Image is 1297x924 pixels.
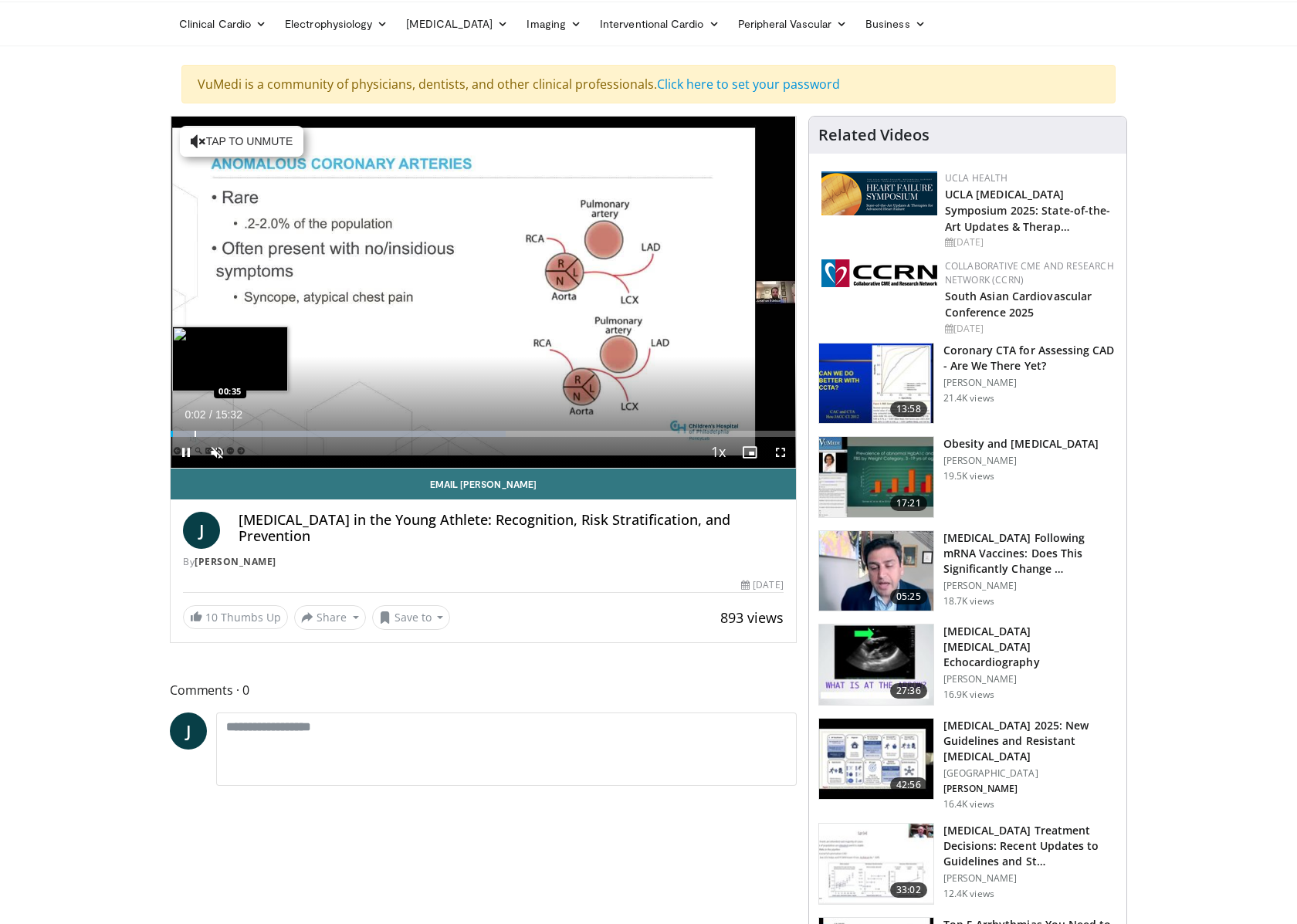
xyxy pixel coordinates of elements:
[195,555,276,568] a: [PERSON_NAME]
[215,408,242,421] span: 15:32
[890,882,927,898] span: 33:02
[591,8,729,39] a: Interventional Cardio
[943,343,1117,374] h3: Coronary CTA for Assessing CAD - Are We There Yet?
[181,65,1116,103] div: VuMedi is a community of physicians, dentists, and other clinical professionals.
[741,578,783,592] div: [DATE]
[517,8,591,39] a: Imaging
[943,798,994,811] p: 16.4K views
[372,605,451,630] button: Save to
[821,259,937,287] img: a04ee3ba-8487-4636-b0fb-5e8d268f3737.png.150x105_q85_autocrop_double_scale_upscale_version-0.2.png
[170,680,797,700] span: Comments 0
[729,8,856,39] a: Peripheral Vascular
[890,683,927,699] span: 27:36
[818,718,1117,811] a: 42:56 [MEDICAL_DATA] 2025: New Guidelines and Resistant [MEDICAL_DATA] [GEOGRAPHIC_DATA] [PERSON_...
[943,689,994,701] p: 16.9K views
[945,259,1114,286] a: Collaborative CME and Research Network (CCRN)
[703,437,734,468] button: Playback Rate
[239,512,784,545] h4: [MEDICAL_DATA] in the Young Athlete: Recognition, Risk Stratification, and Prevention
[943,436,1099,452] h3: Obesity and [MEDICAL_DATA]
[945,171,1008,184] a: UCLA Health
[209,408,212,421] span: /
[945,289,1092,320] a: South Asian Cardiovascular Conference 2025
[943,673,1117,685] p: [PERSON_NAME]
[890,777,927,793] span: 42:56
[943,783,1117,795] p: [PERSON_NAME]
[943,392,994,404] p: 21.4K views
[183,605,288,629] a: 10 Thumbs Up
[734,437,765,468] button: Enable picture-in-picture mode
[819,624,933,705] img: 905050a7-8359-4f8f-a461-0d732b60d79b.150x105_q85_crop-smart_upscale.jpg
[945,187,1111,234] a: UCLA [MEDICAL_DATA] Symposium 2025: State-of-the-Art Updates & Therap…
[180,126,303,157] button: Tap to unmute
[765,437,796,468] button: Fullscreen
[171,437,201,468] button: Pause
[943,888,994,900] p: 12.4K views
[890,589,927,604] span: 05:25
[170,712,207,750] a: J
[276,8,397,39] a: Electrophysiology
[201,437,232,468] button: Unmute
[818,530,1117,612] a: 05:25 [MEDICAL_DATA] Following mRNA Vaccines: Does This Significantly Change … [PERSON_NAME] 18.7...
[943,823,1117,869] h3: [MEDICAL_DATA] Treatment Decisions: Recent Updates to Guidelines and St…
[171,469,796,499] a: Email [PERSON_NAME]
[821,171,937,215] img: 0682476d-9aca-4ba2-9755-3b180e8401f5.png.150x105_q85_autocrop_double_scale_upscale_version-0.2.png
[943,470,994,482] p: 19.5K views
[171,431,796,437] div: Progress Bar
[945,322,1114,336] div: [DATE]
[657,76,840,93] a: Click here to set your password
[818,436,1117,518] a: 17:21 Obesity and [MEDICAL_DATA] [PERSON_NAME] 19.5K views
[943,624,1117,670] h3: [MEDICAL_DATA] [MEDICAL_DATA] Echocardiography
[890,496,927,511] span: 17:21
[819,824,933,904] img: 6f79f02c-3240-4454-8beb-49f61d478177.150x105_q85_crop-smart_upscale.jpg
[943,872,1117,885] p: [PERSON_NAME]
[819,719,933,799] img: 280bcb39-0f4e-42eb-9c44-b41b9262a277.150x105_q85_crop-smart_upscale.jpg
[172,327,288,391] img: image.jpeg
[183,555,784,569] div: By
[170,8,276,39] a: Clinical Cardio
[890,401,927,417] span: 13:58
[943,455,1099,467] p: [PERSON_NAME]
[397,8,517,39] a: [MEDICAL_DATA]
[185,408,205,421] span: 0:02
[720,608,784,627] span: 893 views
[819,531,933,611] img: de8ed582-149c-4db3-b706-bd81045b90fa.150x105_q85_crop-smart_upscale.jpg
[943,718,1117,764] h3: [MEDICAL_DATA] 2025: New Guidelines and Resistant [MEDICAL_DATA]
[856,8,935,39] a: Business
[943,767,1117,780] p: [GEOGRAPHIC_DATA]
[943,595,994,608] p: 18.7K views
[819,344,933,424] img: 34b2b9a4-89e5-4b8c-b553-8a638b61a706.150x105_q85_crop-smart_upscale.jpg
[818,126,930,144] h4: Related Videos
[943,530,1117,577] h3: [MEDICAL_DATA] Following mRNA Vaccines: Does This Significantly Change …
[294,605,366,630] button: Share
[818,343,1117,425] a: 13:58 Coronary CTA for Assessing CAD - Are We There Yet? [PERSON_NAME] 21.4K views
[943,580,1117,592] p: [PERSON_NAME]
[183,512,220,549] a: J
[819,437,933,517] img: 0df8ca06-75ef-4873-806f-abcb553c84b6.150x105_q85_crop-smart_upscale.jpg
[943,377,1117,389] p: [PERSON_NAME]
[205,610,218,624] span: 10
[171,117,796,469] video-js: Video Player
[945,235,1114,249] div: [DATE]
[818,624,1117,706] a: 27:36 [MEDICAL_DATA] [MEDICAL_DATA] Echocardiography [PERSON_NAME] 16.9K views
[818,823,1117,905] a: 33:02 [MEDICAL_DATA] Treatment Decisions: Recent Updates to Guidelines and St… [PERSON_NAME] 12.4...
